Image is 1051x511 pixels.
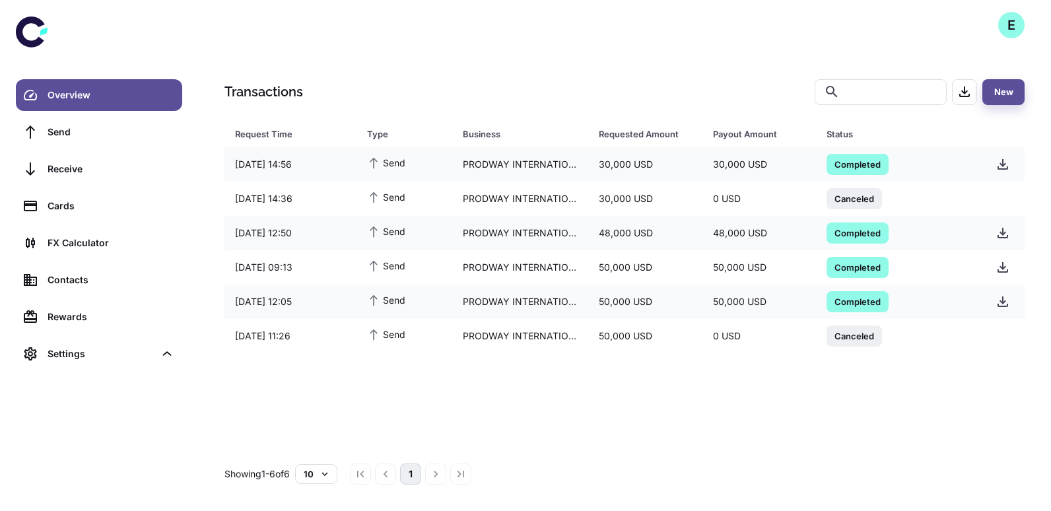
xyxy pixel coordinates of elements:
div: Request Time [235,125,334,143]
a: Overview [16,79,182,111]
div: PRODWAY INTERNATIONAL [452,289,589,314]
span: Completed [827,226,889,239]
a: Send [16,116,182,148]
div: Overview [48,88,174,102]
span: Completed [827,157,889,170]
span: Status [827,125,970,143]
div: Status [827,125,953,143]
div: PRODWAY INTERNATIONAL [452,152,589,177]
button: New [982,79,1025,105]
div: PRODWAY INTERNATIONAL [452,255,589,280]
nav: pagination navigation [348,463,473,485]
div: Receive [48,162,174,176]
a: Rewards [16,301,182,333]
div: [DATE] 11:26 [224,324,356,349]
button: 10 [295,464,337,484]
div: Settings [16,338,182,370]
div: Settings [48,347,154,361]
span: Completed [827,294,889,308]
div: PRODWAY INTERNATIONAL [452,221,589,246]
div: 30,000 USD [588,152,702,177]
div: Send [48,125,174,139]
span: Send [367,189,405,204]
span: Send [367,155,405,170]
button: E [998,12,1025,38]
p: Showing 1-6 of 6 [224,467,290,481]
h1: Transactions [224,82,303,102]
a: Receive [16,153,182,185]
div: 50,000 USD [702,255,816,280]
div: 50,000 USD [588,289,702,314]
div: 30,000 USD [702,152,816,177]
a: Contacts [16,264,182,296]
div: [DATE] 09:13 [224,255,356,280]
button: page 1 [400,463,421,485]
div: FX Calculator [48,236,174,250]
div: 48,000 USD [588,221,702,246]
div: Type [367,125,430,143]
div: Rewards [48,310,174,324]
div: PRODWAY INTERNATIONAL [452,324,589,349]
span: Send [367,292,405,307]
div: PRODWAY INTERNATIONAL [452,186,589,211]
span: Type [367,125,447,143]
div: Cards [48,199,174,213]
a: Cards [16,190,182,222]
span: Request Time [235,125,351,143]
div: 0 USD [702,324,816,349]
div: 30,000 USD [588,186,702,211]
div: [DATE] 14:56 [224,152,356,177]
span: Send [367,224,405,238]
span: Send [367,327,405,341]
div: 0 USD [702,186,816,211]
div: 50,000 USD [588,255,702,280]
a: FX Calculator [16,227,182,259]
div: Contacts [48,273,174,287]
div: 48,000 USD [702,221,816,246]
div: Requested Amount [599,125,679,143]
div: 50,000 USD [702,289,816,314]
div: 50,000 USD [588,324,702,349]
span: Canceled [827,191,882,205]
span: Send [367,258,405,273]
span: Requested Amount [599,125,696,143]
span: Payout Amount [713,125,811,143]
div: [DATE] 12:50 [224,221,356,246]
span: Canceled [827,329,882,342]
div: Payout Amount [713,125,794,143]
span: Completed [827,260,889,273]
div: [DATE] 12:05 [224,289,356,314]
div: [DATE] 14:36 [224,186,356,211]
